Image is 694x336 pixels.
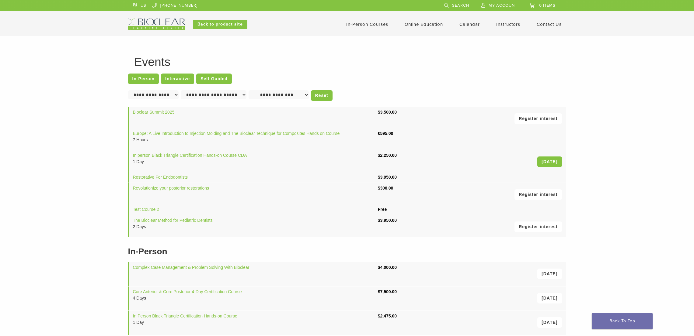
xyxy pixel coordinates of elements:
a: Register interest [514,221,562,232]
a: Online Education [405,22,443,27]
a: Register interest [514,189,562,200]
h2: In-Person [128,245,566,258]
div: €595.00 [378,130,431,137]
div: $3,950.00 [378,174,431,180]
a: In-Person [128,74,159,84]
span: My Account [489,3,517,8]
img: Bioclear [128,19,185,30]
a: Interactive [161,74,194,84]
a: Back To Top [592,313,653,329]
span: 0 items [539,3,556,8]
a: In person Black Triangle Certification Hands-on Course CDA [133,153,247,158]
a: Calendar [459,22,480,27]
div: 2 Days [133,224,369,230]
div: $2,475.00 [378,313,431,319]
div: $4,000.00 [378,264,431,271]
div: 1 Day [133,159,369,165]
a: [DATE] [537,269,562,279]
a: In Person Black Triangle Certification Hands-on Course [133,314,237,318]
a: [DATE] [537,156,562,167]
div: 4 Days [133,295,369,301]
a: [DATE] [537,293,562,303]
div: $3,500.00 [378,109,431,115]
div: $2,250.00 [378,152,431,159]
a: Contact Us [537,22,562,27]
a: Revolutionize your posterior restorations [133,186,209,190]
div: 1 Day [133,319,369,326]
a: Test Course 2 [133,207,159,212]
a: Reset [311,90,333,101]
a: In-Person Courses [346,22,388,27]
a: Bioclear Summit 2025 [133,110,175,115]
a: Back to product site [193,20,247,29]
div: Free [378,206,431,213]
div: $3,950.00 [378,217,431,224]
a: Register interest [514,113,562,124]
div: $300.00 [378,185,431,191]
span: Search [452,3,469,8]
a: Self Guided [196,74,232,84]
a: Restorative For Endodontists [133,175,188,180]
a: Instructors [496,22,520,27]
a: Europe: A Live Introduction to Injection Molding and The Bioclear Technique for Composites Hands ... [133,131,340,136]
div: 7 Hours [133,137,369,143]
h1: Events [134,56,560,68]
a: [DATE] [537,317,562,328]
div: $7,500.00 [378,289,431,295]
a: The Bioclear Method for Pediatric Dentists [133,218,213,223]
a: Core Anterior & Core Posterior 4-Day Certification Course [133,289,242,294]
a: Complex Case Management & Problem Solving With Bioclear [133,265,249,270]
